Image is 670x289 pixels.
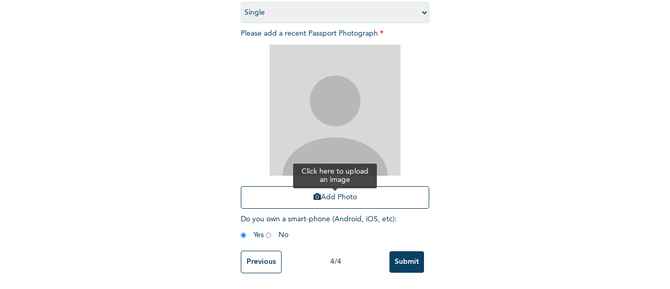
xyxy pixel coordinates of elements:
[389,251,424,273] input: Submit
[241,30,429,214] span: Please add a recent Passport Photograph
[241,186,429,209] button: Add Photo
[270,45,400,176] img: Crop
[282,256,389,267] div: 4 / 4
[241,216,397,239] span: Do you own a smart-phone (Android, iOS, etc) : Yes No
[241,251,282,273] input: Previous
